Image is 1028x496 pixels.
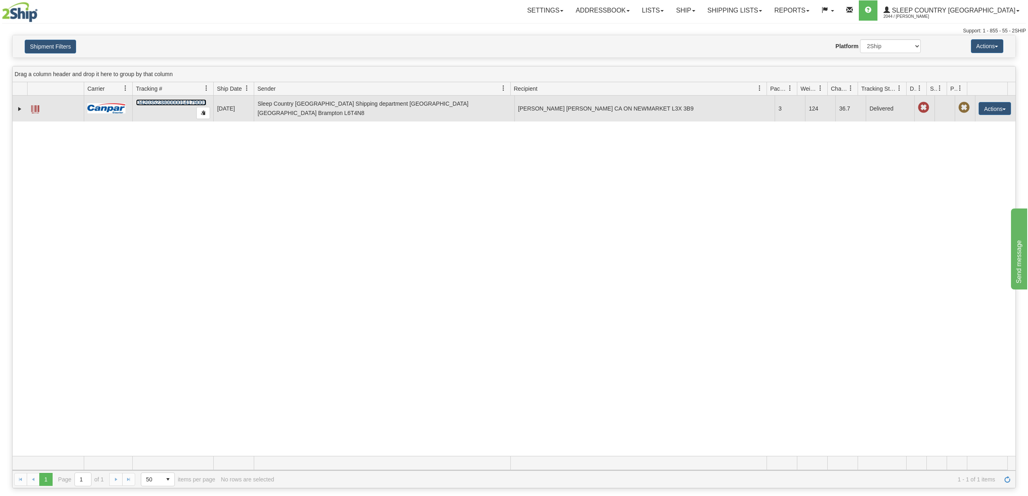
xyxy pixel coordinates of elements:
td: Sleep Country [GEOGRAPHIC_DATA] Shipping department [GEOGRAPHIC_DATA] [GEOGRAPHIC_DATA] Brampton ... [254,96,514,121]
a: D420352380000014179001 [136,99,206,106]
td: 124 [805,96,835,121]
button: Actions [971,39,1003,53]
input: Page 1 [75,473,91,486]
label: Platform [835,42,858,50]
span: Sleep Country [GEOGRAPHIC_DATA] [890,7,1015,14]
a: Sender filter column settings [497,81,510,95]
span: Ship Date [217,85,242,93]
span: Packages [770,85,787,93]
a: Tracking # filter column settings [200,81,213,95]
span: Page sizes drop down [141,473,175,486]
button: Shipment Filters [25,40,76,53]
a: Pickup Status filter column settings [953,81,967,95]
span: Delivery Status [910,85,917,93]
td: [DATE] [213,96,254,121]
a: Ship [670,0,701,21]
div: grid grouping header [13,66,1015,82]
span: Shipment Issues [930,85,937,93]
iframe: chat widget [1009,206,1027,289]
span: Page 1 [39,473,52,486]
img: 14 - Canpar [87,103,125,113]
a: Shipment Issues filter column settings [933,81,947,95]
span: Pickup Not Assigned [958,102,970,113]
img: logo2044.jpg [2,2,38,22]
a: Delivery Status filter column settings [913,81,926,95]
td: 36.7 [835,96,866,121]
span: select [161,473,174,486]
span: Tracking # [136,85,162,93]
a: Recipient filter column settings [753,81,767,95]
span: 50 [146,475,157,483]
span: Tracking Status [861,85,896,93]
button: Copy to clipboard [196,107,210,119]
span: Charge [831,85,848,93]
a: Shipping lists [701,0,768,21]
div: Support: 1 - 855 - 55 - 2SHIP [2,28,1026,34]
a: Carrier filter column settings [119,81,132,95]
td: 3 [775,96,805,121]
div: No rows are selected [221,476,274,483]
span: 1 - 1 of 1 items [280,476,995,483]
button: Actions [979,102,1011,115]
a: Weight filter column settings [813,81,827,95]
a: Lists [636,0,670,21]
a: Ship Date filter column settings [240,81,254,95]
a: Charge filter column settings [844,81,858,95]
a: Label [31,102,39,115]
td: Delivered [866,96,914,121]
a: Expand [16,105,24,113]
a: Tracking Status filter column settings [892,81,906,95]
a: Sleep Country [GEOGRAPHIC_DATA] 2044 / [PERSON_NAME] [877,0,1026,21]
span: Recipient [514,85,537,93]
span: Pickup Status [950,85,957,93]
span: Late [918,102,929,113]
a: Refresh [1001,473,1014,486]
span: Sender [257,85,276,93]
td: [PERSON_NAME] [PERSON_NAME] CA ON NEWMARKET L3X 3B9 [514,96,775,121]
span: 2044 / [PERSON_NAME] [884,13,944,21]
a: Reports [768,0,816,21]
a: Addressbook [569,0,636,21]
a: Packages filter column settings [783,81,797,95]
a: Settings [521,0,569,21]
span: Weight [801,85,818,93]
div: Send message [6,5,75,15]
span: Carrier [87,85,105,93]
span: items per page [141,473,215,486]
span: Page of 1 [58,473,104,486]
